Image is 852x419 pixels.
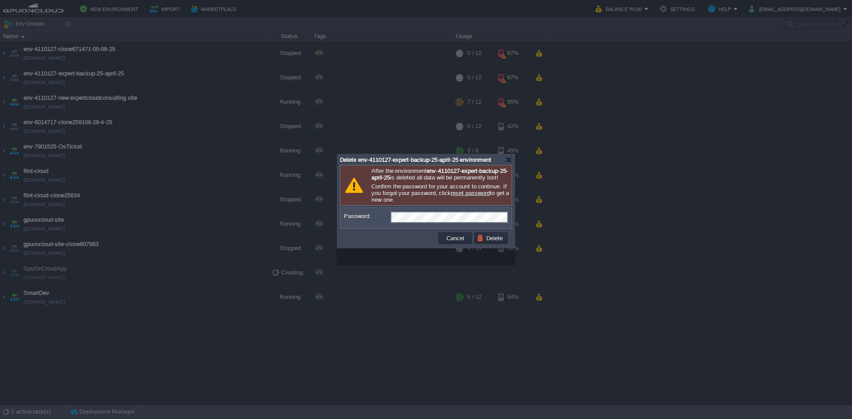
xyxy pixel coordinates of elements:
[371,183,509,203] p: Confirm the password for your account to continue. If you forgot your password, click to get a ne...
[344,211,390,221] label: Password:
[371,168,509,181] p: After the environment is deleted all data will be permanently lost!
[444,234,467,242] button: Cancel
[340,157,491,163] span: Delete env-4110127-expert-backup-25-april-25 environment
[477,234,505,242] button: Delete
[451,190,490,196] a: reset password
[371,168,508,181] b: env-4110127-expert-backup-25-april-25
